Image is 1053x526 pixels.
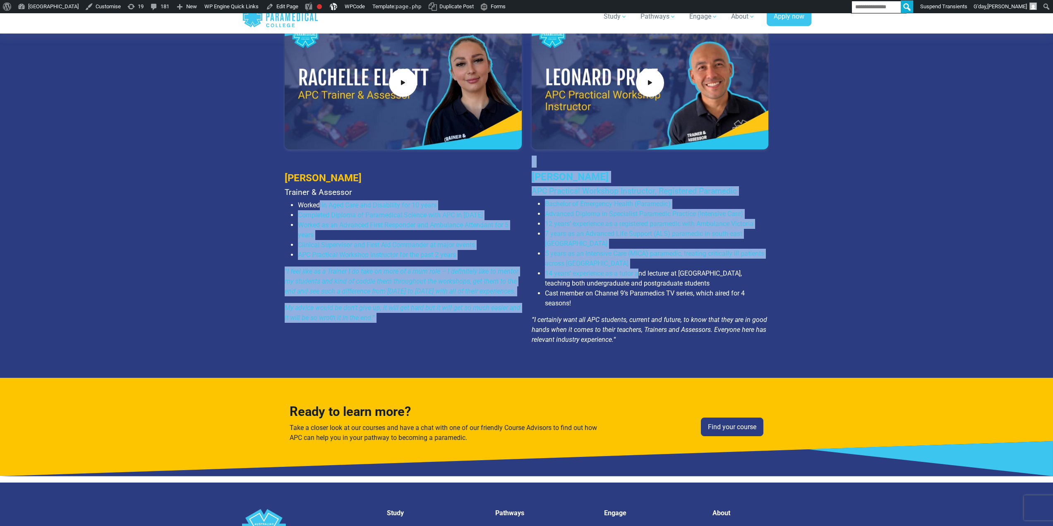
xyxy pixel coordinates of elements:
em: My advice would be don’t give up, it will get hard but it will get so much easier and it will be ... [285,304,521,322]
li: Advanced Diploma in Specialist Paramedic Practice (Intensive Care) [545,209,769,219]
p: Take a closer look at our courses and have a chat with one of our friendly Course Advisors to fin... [290,423,602,443]
h5: About [712,509,811,517]
li: Worked as an Advanced First Responder and Ambulance Attendant for 5 years [298,220,522,240]
a: Study [599,5,632,28]
h3: [PERSON_NAME] [285,172,522,184]
li: Worked in Aged Care and Disability for 10 years [298,200,522,210]
a: Apply now [767,7,811,26]
h4: APC Practical Workshop Instructor, Registered Paramedic [532,186,769,196]
em: I feel like as a Trainer I do take on more of a mum role – I definitely like to mentor my student... [285,267,518,295]
a: About [726,5,760,28]
li: Bachelor of Emergency Health (Paramedic) [545,199,769,209]
p: .” [285,303,522,323]
p: “ [532,315,769,345]
div: Focus keyphrase not set [317,4,322,9]
li: APC Practical Workshop Instructor for the past 2 years [298,250,522,260]
em: “I certainly want all APC students, current and future, to know that they are in good hands when ... [532,316,767,343]
h3: Ready to learn more? [290,404,602,420]
a: Australian Paramedical College [242,3,319,30]
em: . [514,287,516,295]
li: Cast member on Channel 9’s Paramedics TV series, which aired for 4 seasons! [545,288,769,308]
h5: Pathways [495,509,594,517]
h5: Engage [604,509,703,517]
span: [PERSON_NAME] [987,3,1027,10]
a: Find your course [701,418,763,437]
p: “ [285,267,522,296]
li: 14 years’ experience as a tutor and lecturer at [GEOGRAPHIC_DATA], teaching both undergraduate an... [545,269,769,288]
span: page.php [396,3,422,10]
a: Pathways [636,5,681,28]
h4: Trainer & Assessor [285,187,522,197]
li: Clinical Supervisor and First Aid Commander at major events [298,240,522,250]
li: 5 years as an Intensive Care (MICA) paramedic, treating critically ill patients across [GEOGRAPHI... [545,249,769,269]
h3: [PERSON_NAME] [532,171,769,183]
a: Engage [684,5,723,28]
li: 12 years’ experience as a registered paramedic with Ambulance Victoria [545,219,769,229]
li: 7 years as an Advanced Life Support (ALS) paramedic in south-east [GEOGRAPHIC_DATA] [545,229,769,249]
li: Completed Diploma of Paramedical Science with APC in [DATE] [298,210,522,220]
h5: Study [387,509,486,517]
